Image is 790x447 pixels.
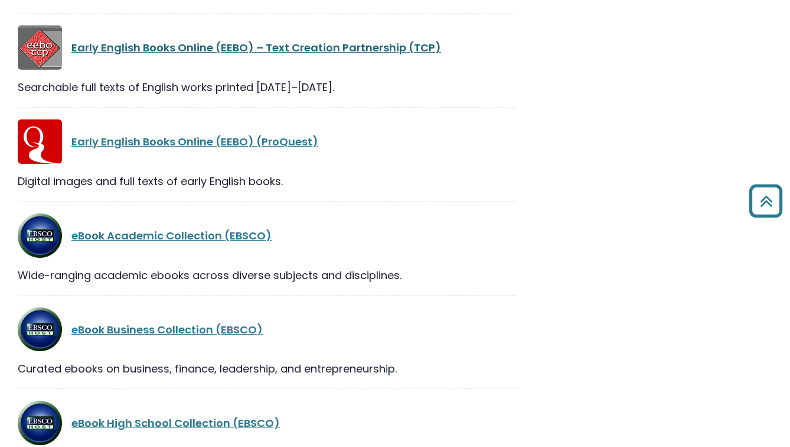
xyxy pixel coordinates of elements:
[18,173,516,189] div: Digital images and full texts of early English books.
[18,361,516,377] div: Curated ebooks on business, finance, leadership, and entrepreneurship.
[71,228,272,243] a: eBook Academic Collection (EBSCO)
[71,40,441,55] a: Early English Books Online (EEBO) – Text Creation Partnership (TCP)
[745,190,787,212] a: Back to Top
[18,79,516,95] div: Searchable full texts of English works printed [DATE]–[DATE].
[71,134,318,149] a: Early English Books Online (EEBO) (ProQuest)
[18,267,516,283] div: Wide-ranging academic ebooks across diverse subjects and disciplines.
[71,416,280,430] a: eBook High School Collection (EBSCO)
[71,322,263,337] a: eBook Business Collection (EBSCO)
